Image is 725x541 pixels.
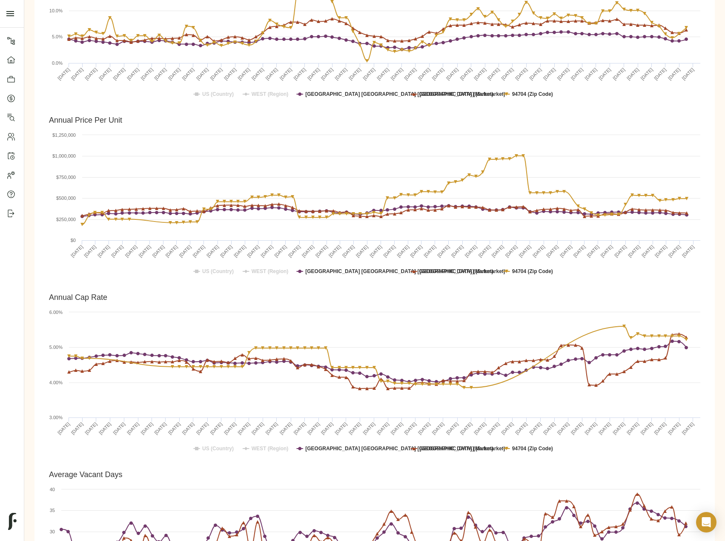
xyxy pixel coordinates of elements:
text: [DATE] [599,244,613,258]
text: [DATE] [320,421,334,435]
text: [DATE] [532,244,546,258]
text: [DATE] [641,244,655,258]
text: [DATE] [223,67,237,81]
text: 6.00% [49,310,63,315]
text: [DATE] [320,67,334,81]
text: [DATE] [237,421,251,435]
text: [DATE] [473,421,487,435]
text: [DATE] [84,67,98,81]
text: $750,000 [56,175,76,180]
text: [DATE] [417,421,431,435]
text: [DATE] [279,421,293,435]
text: [DATE] [97,244,111,258]
text: [DATE] [223,421,237,435]
text: [DATE] [251,421,265,435]
text: [DATE] [279,67,293,81]
text: [DATE] [478,244,492,258]
text: [DATE] [639,421,653,435]
text: [DATE] [84,421,98,435]
text: [DATE] [153,67,167,81]
text: [DATE] [459,421,473,435]
text: [DATE] [459,67,473,81]
text: 10.0% [49,8,63,13]
text: [DATE] [654,244,668,258]
text: [DATE] [348,421,362,435]
text: [DATE] [273,244,287,258]
text: [DATE] [376,421,390,435]
text: [DATE] [98,421,112,435]
text: $1,250,000 [52,132,76,138]
text: [GEOGRAPHIC_DATA] (Submarket) [419,268,505,274]
text: [DATE] [369,244,383,258]
text: [DATE] [110,244,124,258]
text: [DATE] [209,421,223,435]
text: [DATE] [627,244,641,258]
text: [DATE] [572,244,586,258]
text: [DATE] [528,421,542,435]
text: [DATE] [192,244,206,258]
text: 5.0% [52,34,63,39]
text: [DATE] [264,67,278,81]
text: [DATE] [473,67,487,81]
text: [DATE] [500,421,514,435]
text: [DATE] [164,244,178,258]
text: [DATE] [362,421,376,435]
svg: Annual Cap Rate [45,290,705,460]
text: [DATE] [542,421,556,435]
text: [DATE] [500,67,514,81]
text: [DATE] [138,244,152,258]
text: [DATE] [151,244,165,258]
text: [DATE] [57,421,71,435]
text: Annual Price Per Unit [49,116,122,124]
text: [DATE] [445,67,459,81]
text: [DATE] [436,244,450,258]
text: [DATE] [390,67,404,81]
text: [DATE] [382,244,396,258]
text: [DATE] [681,67,695,81]
text: [DATE] [112,421,126,435]
text: [DATE] [206,244,220,258]
text: WEST (Region) [252,91,289,97]
text: 40 [50,487,55,492]
text: [DATE] [396,244,410,258]
text: [DATE] [556,67,570,81]
text: [DATE] [612,421,626,435]
text: Annual Cap Rate [49,293,107,302]
text: [DATE] [403,67,417,81]
text: 5.00% [49,345,63,350]
text: [DATE] [545,244,559,258]
text: [GEOGRAPHIC_DATA] (Submarket) [419,446,505,452]
text: [DATE] [167,421,181,435]
text: [DATE] [57,67,71,81]
text: [DATE] [355,244,369,258]
text: [DATE] [140,67,154,81]
text: [DATE] [570,421,584,435]
text: [DATE] [445,421,459,435]
text: [DATE] [362,67,376,81]
text: [DATE] [341,244,355,258]
text: [DATE] [334,67,348,81]
text: [DATE] [487,67,501,81]
text: US (Country) [202,446,234,452]
text: [DATE] [626,421,640,435]
text: [DATE] [195,421,209,435]
text: [DATE] [584,421,598,435]
text: [DATE] [334,421,348,435]
text: [DATE] [487,421,501,435]
text: [DATE] [586,244,600,258]
text: [DATE] [153,421,167,435]
text: [DATE] [348,67,362,81]
text: [DATE] [209,67,223,81]
text: [DATE] [464,244,478,258]
text: [DATE] [181,421,195,435]
text: [DATE] [70,421,84,435]
text: [DATE] [653,421,667,435]
text: [DATE] [431,421,445,435]
text: [DATE] [307,67,321,81]
text: [DATE] [292,67,307,81]
text: [DATE] [598,67,612,81]
text: [DATE] [584,67,598,81]
text: [DATE] [237,67,251,81]
text: [GEOGRAPHIC_DATA] [GEOGRAPHIC_DATA] [GEOGRAPHIC_DATA] (Market) [305,268,493,274]
text: [DATE] [570,67,584,81]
